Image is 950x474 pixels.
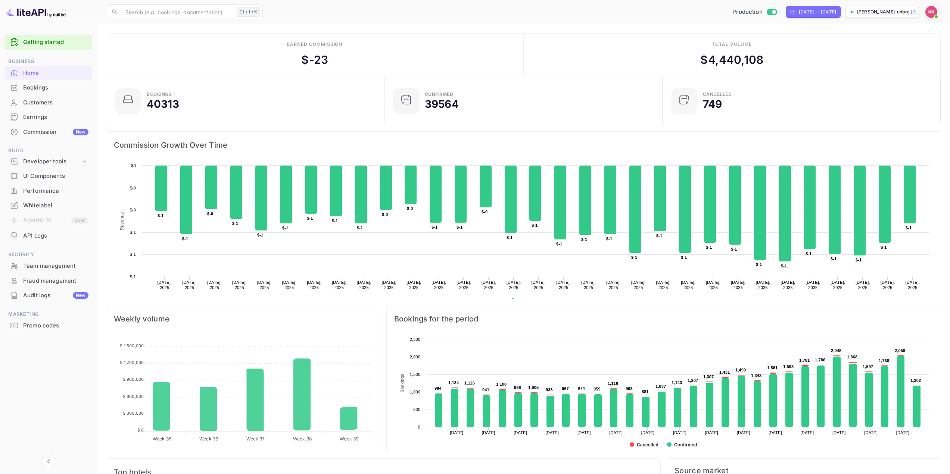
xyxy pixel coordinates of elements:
[482,280,496,290] text: [DATE], 2025
[418,425,420,429] text: 0
[4,57,92,66] span: Business
[609,430,623,435] text: [DATE]
[464,381,475,385] text: 1,126
[4,310,92,318] span: Marketing
[896,430,910,435] text: [DATE]
[735,368,746,372] text: 1,499
[801,430,814,435] text: [DATE]
[847,355,857,359] text: 1,868
[703,374,714,379] text: 1,307
[207,280,222,290] text: [DATE], 2025
[719,370,730,374] text: 1,431
[23,113,88,122] div: Earnings
[23,172,88,181] div: UI Components
[119,212,125,230] text: Revenue
[815,358,825,362] text: 1,786
[4,229,92,242] a: API Logs
[6,6,66,18] img: LiteAPI logo
[546,430,559,435] text: [DATE]
[4,259,92,273] a: Team management
[606,236,612,241] text: $-1
[4,274,92,288] div: Fraud management
[767,365,778,370] text: 1,561
[130,208,136,212] text: $-0
[514,385,521,390] text: 996
[450,430,463,435] text: [DATE]
[434,386,442,390] text: 984
[514,430,527,435] text: [DATE]
[23,157,81,166] div: Developer tools
[642,389,649,394] text: 881
[4,125,92,139] a: CommissionNew
[577,430,591,435] text: [DATE]
[518,298,537,304] text: Revenue
[413,407,420,412] text: 500
[307,216,313,220] text: $-1
[4,81,92,94] a: Bookings
[182,280,197,290] text: [DATE], 2025
[4,110,92,125] div: Earnings
[147,99,179,109] div: 40313
[806,251,812,256] text: $-1
[756,280,770,290] text: [DATE], 2025
[831,280,845,290] text: [DATE], 2025
[4,81,92,95] div: Bookings
[906,280,920,290] text: [DATE], 2025
[121,4,234,19] input: Search (e.g. bookings, documentation)
[641,430,655,435] text: [DATE]
[546,387,553,392] text: 933
[301,51,328,68] div: $ -23
[674,442,697,448] text: Confirmed
[631,280,646,290] text: [DATE], 2025
[182,236,188,241] text: $-1
[806,280,820,290] text: [DATE], 2025
[608,381,618,386] text: 1,116
[332,280,346,290] text: [DATE], 2025
[783,364,794,369] text: 1,598
[556,280,571,290] text: [DATE], 2025
[700,51,763,68] div: $ 4,440,108
[287,41,342,48] div: Earned commission
[863,364,873,369] text: 1,597
[581,280,596,290] text: [DATE], 2025
[131,163,136,168] text: $0
[906,226,912,230] text: $-1
[23,277,88,285] div: Fraud management
[4,259,92,273] div: Team management
[4,95,92,109] a: Customers
[507,235,513,240] text: $-1
[114,139,933,151] span: Commission Growth Over Time
[4,184,92,198] a: Performance
[232,221,238,226] text: $-1
[4,318,92,333] div: Promo codes
[448,380,459,385] text: 1,134
[130,274,136,279] text: $-1
[42,455,55,468] button: Collapse navigation
[706,280,720,290] text: [DATE], 2025
[120,343,144,348] tspan: $ 1,500,000
[157,280,172,290] text: [DATE], 2025
[769,430,782,435] text: [DATE]
[4,169,92,183] a: UI Components
[831,257,837,261] text: $-1
[4,184,92,198] div: Performance
[232,280,247,290] text: [DATE], 2025
[731,247,737,251] text: $-1
[482,430,495,435] text: [DATE]
[357,280,371,290] text: [DATE], 2025
[672,380,682,385] text: 1,143
[332,219,338,223] text: $-1
[293,436,312,442] tspan: Week 38
[626,386,633,391] text: 963
[282,226,288,230] text: $-1
[123,394,144,399] tspan: $ 600,000
[731,280,745,290] text: [DATE], 2025
[4,147,92,155] span: Build
[531,280,546,290] text: [DATE], 2025
[23,128,88,136] div: Commission
[4,66,92,80] a: Home
[410,372,420,377] text: 1,500
[578,386,585,390] text: 974
[257,233,263,237] text: $-1
[114,313,373,325] span: Weekly volume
